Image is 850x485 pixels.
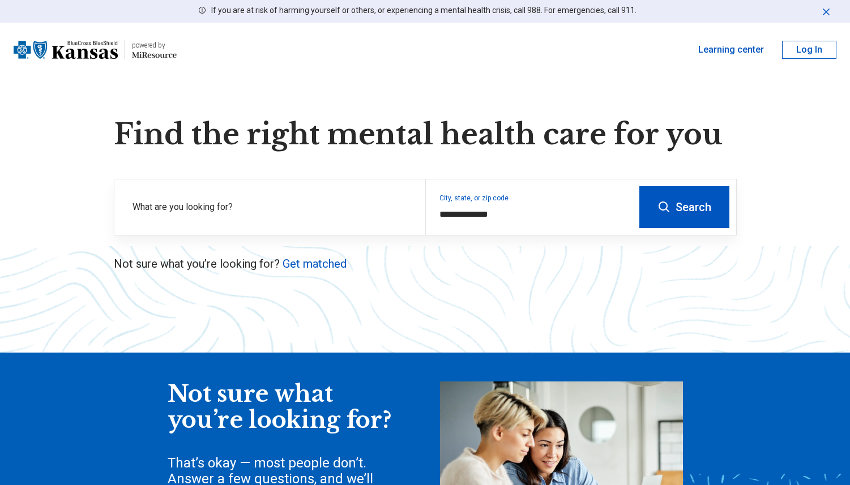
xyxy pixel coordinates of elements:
a: Blue Cross Blue Shield Kansaspowered by [14,36,177,63]
button: Log In [782,41,836,59]
a: Learning center [698,43,764,57]
p: If you are at risk of harming yourself or others, or experiencing a mental health crisis, call 98... [211,5,637,16]
p: Not sure what you’re looking for? [114,256,737,272]
label: What are you looking for? [133,200,412,214]
div: Not sure what you’re looking for? [168,381,394,433]
div: powered by [132,40,177,50]
a: Get matched [283,257,347,271]
h1: Find the right mental health care for you [114,118,737,152]
button: Dismiss [821,5,832,18]
img: Blue Cross Blue Shield Kansas [14,36,118,63]
button: Search [639,186,729,228]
